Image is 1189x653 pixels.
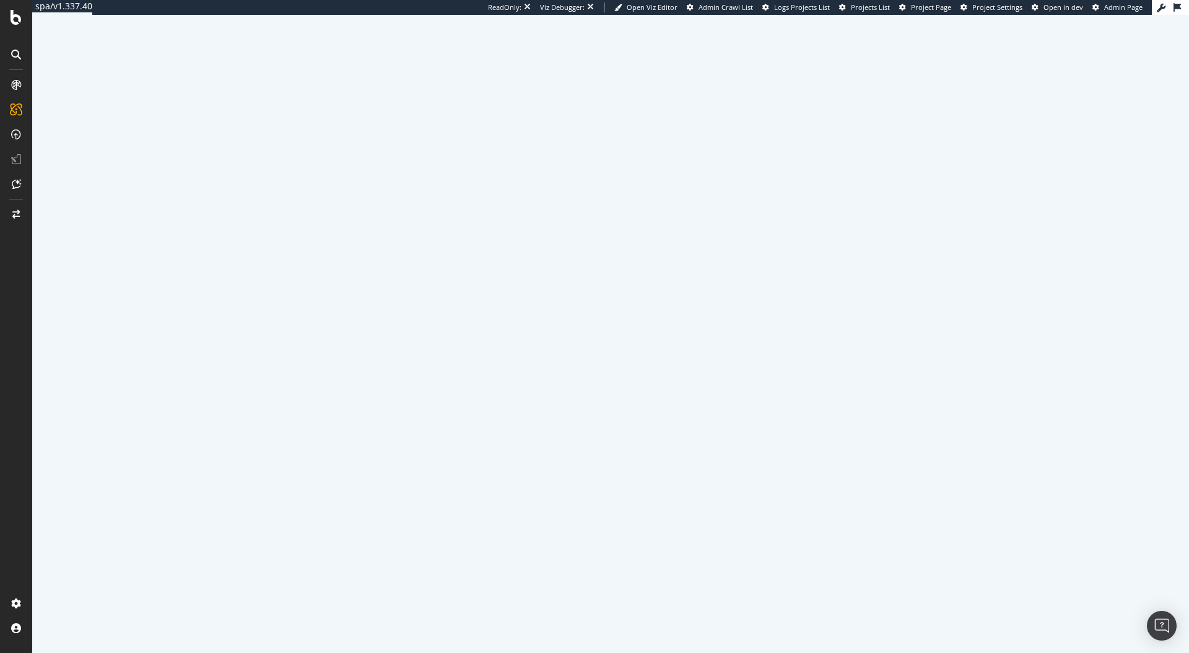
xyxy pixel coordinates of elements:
[1032,2,1083,12] a: Open in dev
[699,2,753,12] span: Admin Crawl List
[1043,2,1083,12] span: Open in dev
[899,2,951,12] a: Project Page
[1092,2,1143,12] a: Admin Page
[1147,611,1177,641] div: Open Intercom Messenger
[687,2,753,12] a: Admin Crawl List
[488,2,521,12] div: ReadOnly:
[774,2,830,12] span: Logs Projects List
[851,2,890,12] span: Projects List
[972,2,1022,12] span: Project Settings
[839,2,890,12] a: Projects List
[627,2,677,12] span: Open Viz Editor
[911,2,951,12] span: Project Page
[960,2,1022,12] a: Project Settings
[1104,2,1143,12] span: Admin Page
[540,2,585,12] div: Viz Debugger:
[614,2,677,12] a: Open Viz Editor
[566,302,655,346] div: animation
[762,2,830,12] a: Logs Projects List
